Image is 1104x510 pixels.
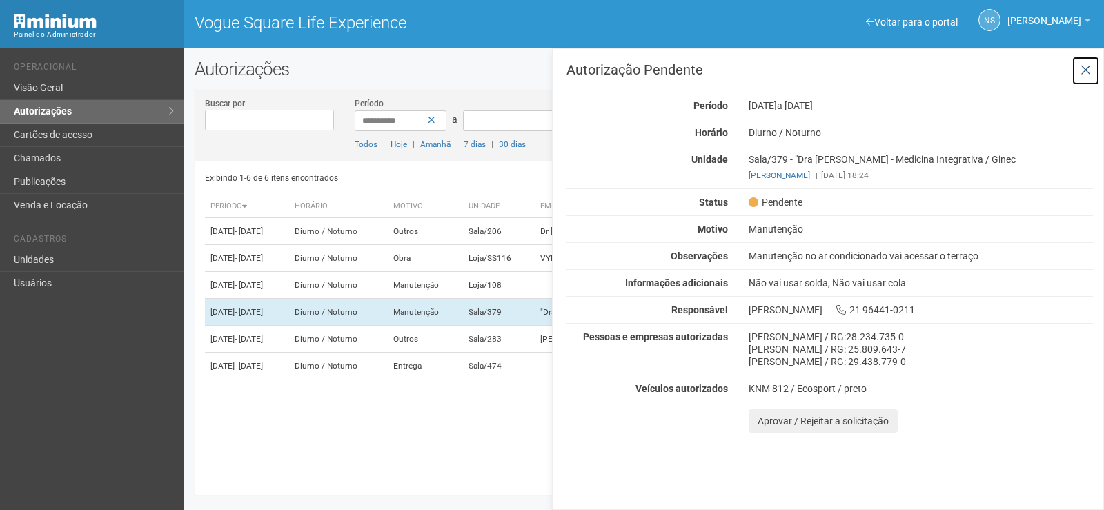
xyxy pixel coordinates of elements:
strong: Pessoas e empresas autorizadas [583,331,728,342]
div: Não vai usar solda, Não vai usar cola [738,277,1103,289]
td: [PERSON_NAME] [535,326,811,353]
div: Manutenção no ar condicionado vai acessar o terraço [738,250,1103,262]
td: Outros [388,326,463,353]
a: Hoje [391,139,407,149]
th: Unidade [463,195,535,218]
strong: Responsável [671,304,728,315]
a: 7 dias [464,139,486,149]
strong: Status [699,197,728,208]
td: Sala/379 [463,299,535,326]
span: - [DATE] [235,280,263,290]
button: Aprovar / Rejeitar a solicitação [749,409,898,433]
td: [DATE] [205,272,290,299]
a: NS [978,9,1000,31]
td: Diurno / Noturno [289,218,388,245]
th: Horário [289,195,388,218]
h1: Vogue Square Life Experience [195,14,634,32]
th: Período [205,195,290,218]
span: Pendente [749,196,802,208]
span: - [DATE] [235,307,263,317]
div: [PERSON_NAME] 21 96441-0211 [738,304,1103,316]
td: Sala/474 [463,353,535,380]
td: Diurno / Noturno [289,353,388,380]
td: Obra [388,245,463,272]
div: Exibindo 1-6 de 6 itens encontrados [205,168,640,188]
span: - [DATE] [235,226,263,236]
div: Painel do Administrador [14,28,174,41]
span: | [491,139,493,149]
div: Diurno / Noturno [738,126,1103,139]
span: a [DATE] [777,100,813,111]
span: | [816,170,818,180]
td: Loja/108 [463,272,535,299]
a: [PERSON_NAME] [749,170,810,180]
td: Sala/206 [463,218,535,245]
td: Manutenção [388,299,463,326]
span: - [DATE] [235,361,263,371]
img: Minium [14,14,97,28]
span: | [383,139,385,149]
td: [DATE] [205,218,290,245]
h3: Autorização Pendente [566,63,1093,77]
div: Manutenção [738,223,1103,235]
td: [DATE] [205,245,290,272]
td: Diurno / Noturno [289,272,388,299]
strong: Motivo [698,224,728,235]
th: Motivo [388,195,463,218]
td: Diurno / Noturno [289,245,388,272]
div: [PERSON_NAME] / RG: 25.809.643-7 [749,343,1093,355]
span: | [413,139,415,149]
strong: Horário [695,127,728,138]
label: Período [355,97,384,110]
td: [DATE] [205,299,290,326]
span: | [456,139,458,149]
div: [PERSON_NAME] / RG:28.234.735-0 [749,331,1093,343]
span: - [DATE] [235,253,263,263]
a: Voltar para o portal [866,17,958,28]
td: Manutenção [388,272,463,299]
strong: Observações [671,251,728,262]
td: "Dra [PERSON_NAME] - Medicina Integrativa / Ginec [535,299,811,326]
div: [PERSON_NAME] / RG: 29.438.779-0 [749,355,1093,368]
label: Buscar por [205,97,245,110]
li: Operacional [14,62,174,77]
td: Outros [388,218,463,245]
td: Entrega [388,353,463,380]
td: Diurno / Noturno [289,326,388,353]
span: Nicolle Silva [1007,2,1081,26]
li: Cadastros [14,234,174,248]
span: a [452,114,457,125]
a: Todos [355,139,377,149]
strong: Unidade [691,154,728,165]
strong: Veículos autorizados [635,383,728,394]
strong: Informações adicionais [625,277,728,288]
div: [DATE] [738,99,1103,112]
td: [DATE] [205,326,290,353]
td: Diurno / Noturno [289,299,388,326]
span: - [DATE] [235,334,263,344]
td: Loja/SS116 [463,245,535,272]
td: [DATE] [205,353,290,380]
div: [DATE] 18:24 [749,169,1093,182]
h2: Autorizações [195,59,1094,79]
div: Sala/379 - "Dra [PERSON_NAME] - Medicina Integrativa / Ginec [738,153,1103,182]
a: Amanhã [420,139,451,149]
td: VYDIA STUDIO [535,245,811,272]
td: Sala/283 [463,326,535,353]
div: KNM 812 / Ecosport / preto [749,382,1093,395]
a: 30 dias [499,139,526,149]
td: Dr [PERSON_NAME] – Cirurgia Geral e Videolaparoscó [535,218,811,245]
a: [PERSON_NAME] [1007,17,1090,28]
strong: Período [693,100,728,111]
th: Empresa [535,195,811,218]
